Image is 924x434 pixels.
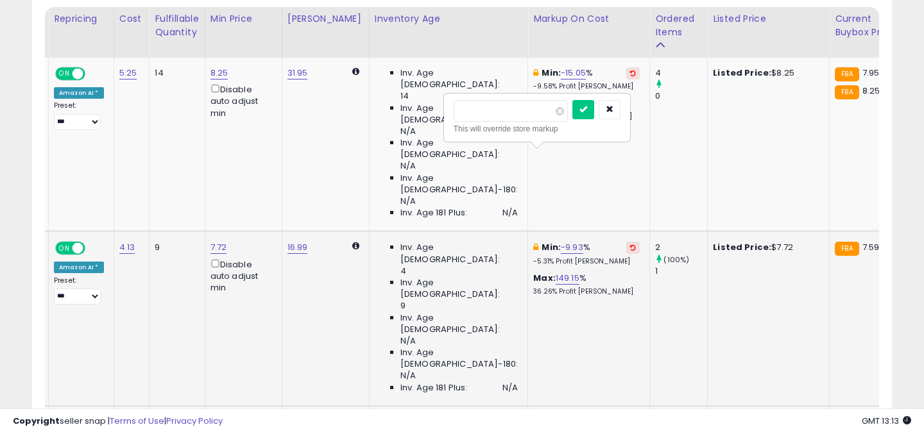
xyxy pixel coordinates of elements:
[561,67,586,79] a: -15.05
[400,160,416,172] span: N/A
[287,67,308,79] a: 31.95
[561,241,583,254] a: -9.93
[835,67,859,81] small: FBA
[862,241,880,253] span: 7.59
[56,69,73,79] span: ON
[713,242,819,253] div: $7.72
[400,172,518,196] span: Inv. Age [DEMOGRAPHIC_DATA]-180:
[210,241,227,254] a: 7.72
[533,82,640,91] p: -9.58% Profit [PERSON_NAME]
[54,101,104,130] div: Preset:
[119,67,137,79] a: 5.25
[155,242,194,253] div: 9
[400,90,409,102] span: 14
[400,300,406,312] span: 9
[533,287,640,296] p: 36.26% Profit [PERSON_NAME]
[862,67,880,79] span: 7.95
[502,207,518,219] span: N/A
[556,272,579,285] a: 149.15
[287,12,364,26] div: [PERSON_NAME]
[13,415,223,428] div: seller snap | |
[400,265,406,277] span: 4
[56,243,73,254] span: ON
[542,241,561,253] b: Min:
[83,69,104,79] span: OFF
[655,12,702,39] div: Ordered Items
[210,257,272,294] div: Disable auto adjust min
[655,90,707,102] div: 0
[54,276,104,305] div: Preset:
[400,242,518,265] span: Inv. Age [DEMOGRAPHIC_DATA]:
[533,242,640,265] div: %
[210,82,272,119] div: Disable auto adjust min
[713,12,824,26] div: Listed Price
[655,242,707,253] div: 2
[542,67,561,79] b: Min:
[400,312,518,335] span: Inv. Age [DEMOGRAPHIC_DATA]:
[713,67,819,79] div: $8.25
[533,272,556,284] b: Max:
[533,257,640,266] p: -5.31% Profit [PERSON_NAME]
[155,67,194,79] div: 14
[502,382,518,394] span: N/A
[862,415,911,427] span: 2025-10-6 13:13 GMT
[13,415,60,427] strong: Copyright
[54,262,104,273] div: Amazon AI *
[835,242,859,256] small: FBA
[210,67,228,79] a: 8.25
[533,67,640,91] div: %
[655,67,707,79] div: 4
[713,241,771,253] b: Listed Price:
[400,196,416,207] span: N/A
[533,272,640,296] div: %
[400,382,468,394] span: Inv. Age 181 Plus:
[166,415,223,427] a: Privacy Policy
[110,415,164,427] a: Terms of Use
[655,265,707,277] div: 1
[663,255,689,265] small: (100%)
[713,67,771,79] b: Listed Price:
[54,12,108,26] div: Repricing
[400,347,518,370] span: Inv. Age [DEMOGRAPHIC_DATA]-180:
[400,103,518,126] span: Inv. Age [DEMOGRAPHIC_DATA]:
[54,87,104,99] div: Amazon AI *
[862,85,880,97] span: 8.25
[400,277,518,300] span: Inv. Age [DEMOGRAPHIC_DATA]:
[210,12,277,26] div: Min Price
[835,85,859,99] small: FBA
[375,12,522,26] div: Inventory Age
[454,122,620,135] div: This will override store markup
[155,12,199,39] div: Fulfillable Quantity
[835,12,901,39] div: Current Buybox Price
[287,241,308,254] a: 16.99
[83,243,104,254] span: OFF
[400,370,416,381] span: N/A
[400,126,416,137] span: N/A
[400,67,518,90] span: Inv. Age [DEMOGRAPHIC_DATA]:
[528,7,650,58] th: The percentage added to the cost of goods (COGS) that forms the calculator for Min & Max prices.
[533,12,644,26] div: Markup on Cost
[119,241,135,254] a: 4.13
[400,137,518,160] span: Inv. Age [DEMOGRAPHIC_DATA]:
[119,12,144,26] div: Cost
[400,207,468,219] span: Inv. Age 181 Plus:
[400,335,416,347] span: N/A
